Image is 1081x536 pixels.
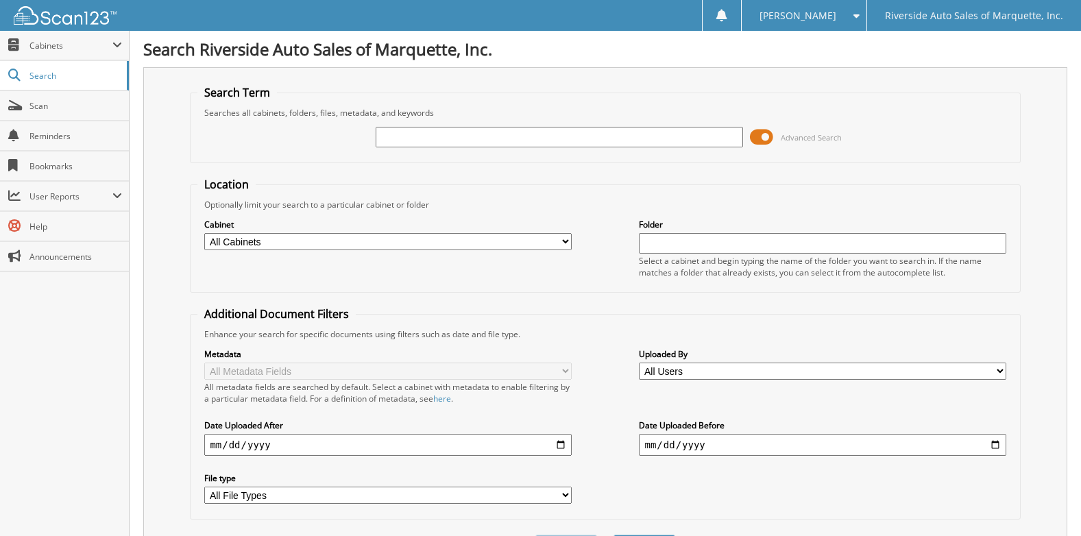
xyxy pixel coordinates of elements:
[29,40,112,51] span: Cabinets
[204,219,571,230] label: Cabinet
[29,251,122,263] span: Announcements
[204,434,571,456] input: start
[639,419,1006,431] label: Date Uploaded Before
[433,393,451,404] a: here
[639,348,1006,360] label: Uploaded By
[197,199,1012,210] div: Optionally limit your search to a particular cabinet or folder
[29,191,112,202] span: User Reports
[197,328,1012,340] div: Enhance your search for specific documents using filters such as date and file type.
[197,177,256,192] legend: Location
[29,70,120,82] span: Search
[639,434,1006,456] input: end
[204,381,571,404] div: All metadata fields are searched by default. Select a cabinet with metadata to enable filtering b...
[197,107,1012,119] div: Searches all cabinets, folders, files, metadata, and keywords
[197,306,356,321] legend: Additional Document Filters
[204,348,571,360] label: Metadata
[639,219,1006,230] label: Folder
[781,132,842,143] span: Advanced Search
[29,100,122,112] span: Scan
[197,85,277,100] legend: Search Term
[29,130,122,142] span: Reminders
[143,38,1067,60] h1: Search Riverside Auto Sales of Marquette, Inc.
[14,6,117,25] img: scan123-logo-white.svg
[29,221,122,232] span: Help
[760,12,836,20] span: [PERSON_NAME]
[204,472,571,484] label: File type
[639,255,1006,278] div: Select a cabinet and begin typing the name of the folder you want to search in. If the name match...
[29,160,122,172] span: Bookmarks
[885,12,1063,20] span: Riverside Auto Sales of Marquette, Inc.
[204,419,571,431] label: Date Uploaded After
